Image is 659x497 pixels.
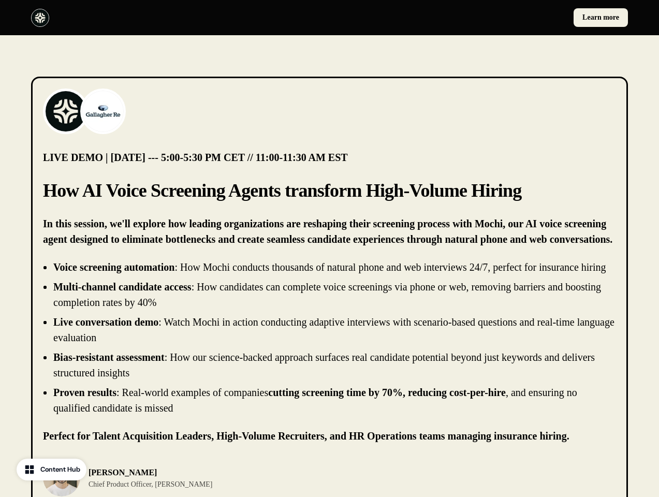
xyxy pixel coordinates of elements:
p: [PERSON_NAME] [89,466,212,479]
button: Content Hub [17,459,86,480]
strong: cutting screening time by 70%, reducing cost-per-hire [268,387,506,398]
strong: In this session, we'll explore how leading organizations are reshaping their screening process wi... [43,218,612,245]
strong: Proven results [53,387,116,398]
strong: Perfect for Talent Acquisition Leaders, High-Volume Recruiters, and HR Operations teams managing ... [43,430,569,442]
strong: Live conversation demo [53,316,158,328]
strong: Bias-resistant assessment [53,352,165,363]
p: : How Mochi conducts thousands of natural phone and web interviews 24/7, perfect for insurance hi... [53,261,606,273]
a: Learn more [574,8,628,27]
strong: Multi-channel candidate access [53,281,192,293]
p: How AI Voice Screening Agents transform High-Volume Hiring [43,178,616,203]
p: : Watch Mochi in action conducting adaptive interviews with scenario-based questions and real-tim... [53,316,614,343]
div: Content Hub [40,464,80,475]
p: : How candidates can complete voice screenings via phone or web, removing barriers and boosting c... [53,281,601,308]
strong: Voice screening automation [53,261,174,273]
p: : Real-world examples of companies , and ensuring no qualified candidate is missed [53,387,577,414]
p: Chief Product Officer, [PERSON_NAME] [89,479,212,490]
p: : How our science-backed approach surfaces real candidate potential beyond just keywords and deli... [53,352,595,378]
strong: LIVE DEMO | [DATE] --- 5:00-5:30 PM CET // 11:00-11:30 AM EST [43,152,348,163]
